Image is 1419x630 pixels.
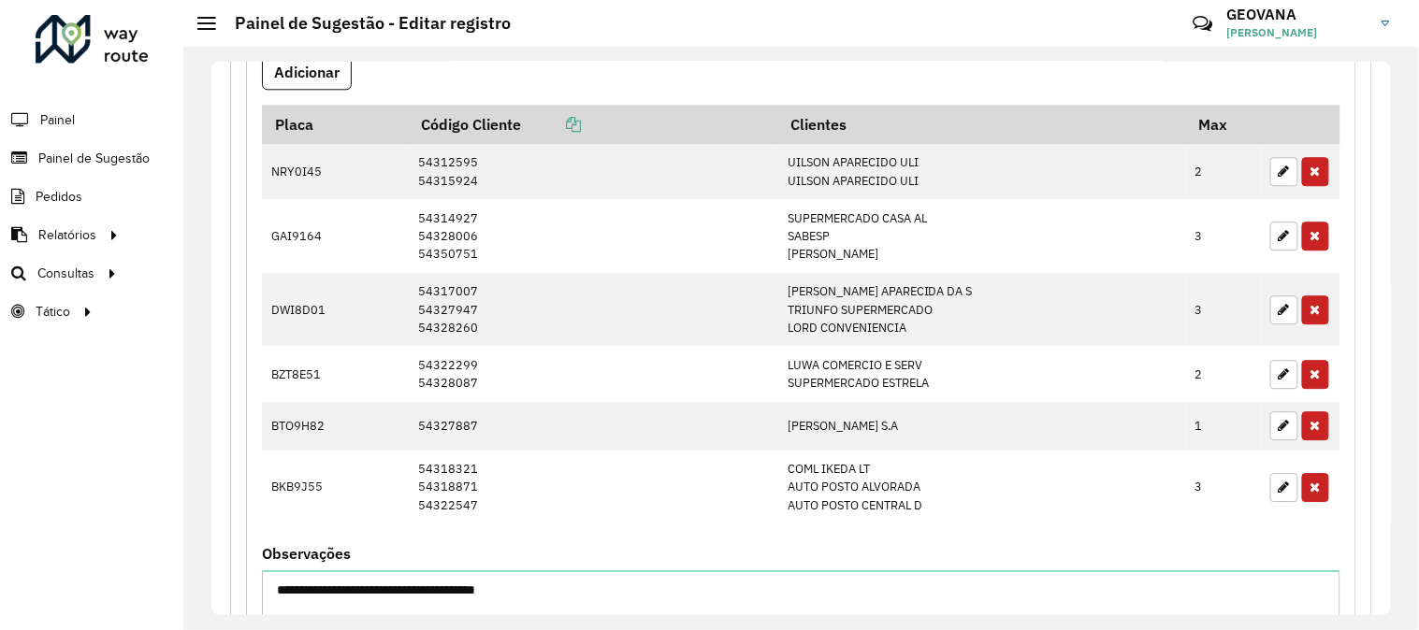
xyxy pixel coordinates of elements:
[777,451,1185,524] td: COML IKEDA LT AUTO POSTO ALVORADA AUTO POSTO CENTRAL D
[1186,273,1261,347] td: 3
[262,273,408,347] td: DWI8D01
[1186,451,1261,524] td: 3
[38,225,96,245] span: Relatórios
[262,451,408,524] td: BKB9J55
[1227,6,1368,23] h3: GEOVANA
[1186,402,1261,451] td: 1
[408,144,777,199] td: 54312595 54315924
[521,115,581,134] a: Copiar
[408,402,777,451] td: 54327887
[408,105,777,144] th: Código Cliente
[777,199,1185,273] td: SUPERMERCADO CASA AL SABESP [PERSON_NAME]
[262,199,408,273] td: GAI9164
[262,105,408,144] th: Placa
[1186,144,1261,199] td: 2
[38,149,150,168] span: Painel de Sugestão
[262,402,408,451] td: BTO9H82
[36,302,70,322] span: Tático
[1186,346,1261,401] td: 2
[262,346,408,401] td: BZT8E51
[36,187,82,207] span: Pedidos
[408,451,777,524] td: 54318321 54318871 54322547
[777,144,1185,199] td: UILSON APARECIDO ULI UILSON APARECIDO ULI
[777,346,1185,401] td: LUWA COMERCIO E SERV SUPERMERCADO ESTRELA
[777,402,1185,451] td: [PERSON_NAME] S.A
[40,110,75,130] span: Painel
[262,54,352,90] button: Adicionar
[408,273,777,347] td: 54317007 54327947 54328260
[1182,4,1223,44] a: Contato Rápido
[1227,24,1368,41] span: [PERSON_NAME]
[777,105,1185,144] th: Clientes
[262,144,408,199] td: NRY0I45
[1186,199,1261,273] td: 3
[408,346,777,401] td: 54322299 54328087
[262,542,351,565] label: Observações
[1186,105,1261,144] th: Max
[216,13,511,34] h2: Painel de Sugestão - Editar registro
[37,264,94,283] span: Consultas
[408,199,777,273] td: 54314927 54328006 54350751
[777,273,1185,347] td: [PERSON_NAME] APARECIDA DA S TRIUNFO SUPERMERCADO LORD CONVENIENCIA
